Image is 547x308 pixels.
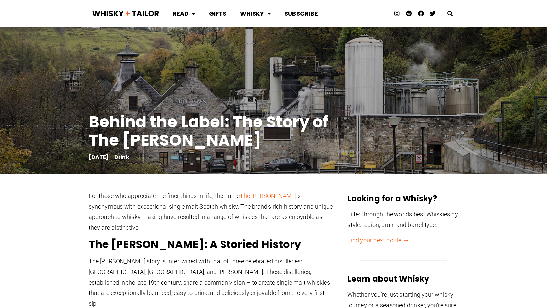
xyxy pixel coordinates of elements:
h1: Behind the Label: The Story of The [PERSON_NAME] [89,113,353,150]
a: Drink [114,153,129,161]
h2: The [PERSON_NAME]: A Storied History [89,238,333,251]
p: Filter through the worlds best Whiskies by style, region, grain and barrel type. [347,209,458,230]
h3: Learn about Whisky [347,274,458,284]
a: Subscribe [278,5,325,22]
a: Find your next bottle → [347,237,409,244]
img: Whisky + Tailor Logo [92,9,159,18]
a: Gifts [202,5,233,22]
h3: Looking for a Whisky? [347,193,458,204]
p: For those who appreciate the finer things in life, the name is synonymous with exceptional single... [89,191,333,233]
a: Read [166,5,202,22]
a: The [PERSON_NAME] [240,192,296,199]
a: Whisky [233,5,278,22]
a: [DATE] [89,155,109,160]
